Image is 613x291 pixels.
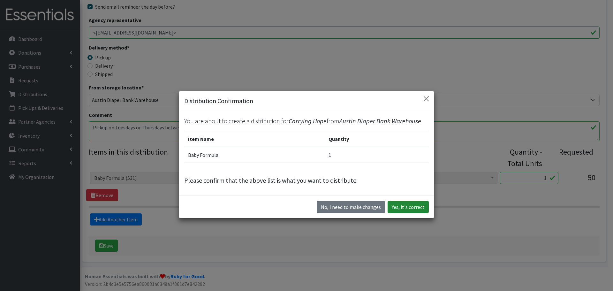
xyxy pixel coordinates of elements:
button: No I need to make changes [317,201,385,213]
button: Yes, it's correct [388,201,429,213]
th: Item Name [184,131,325,147]
span: Austin Diaper Bank Warehouse [339,117,421,125]
p: Please confirm that the above list is what you want to distribute. [184,176,429,185]
button: Close [421,94,431,104]
th: Quantity [325,131,429,147]
td: 1 [325,147,429,163]
p: You are about to create a distribution for from [184,116,429,126]
span: Carrying Hope [289,117,327,125]
h5: Distribution Confirmation [184,96,253,106]
td: Baby Formula [184,147,325,163]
